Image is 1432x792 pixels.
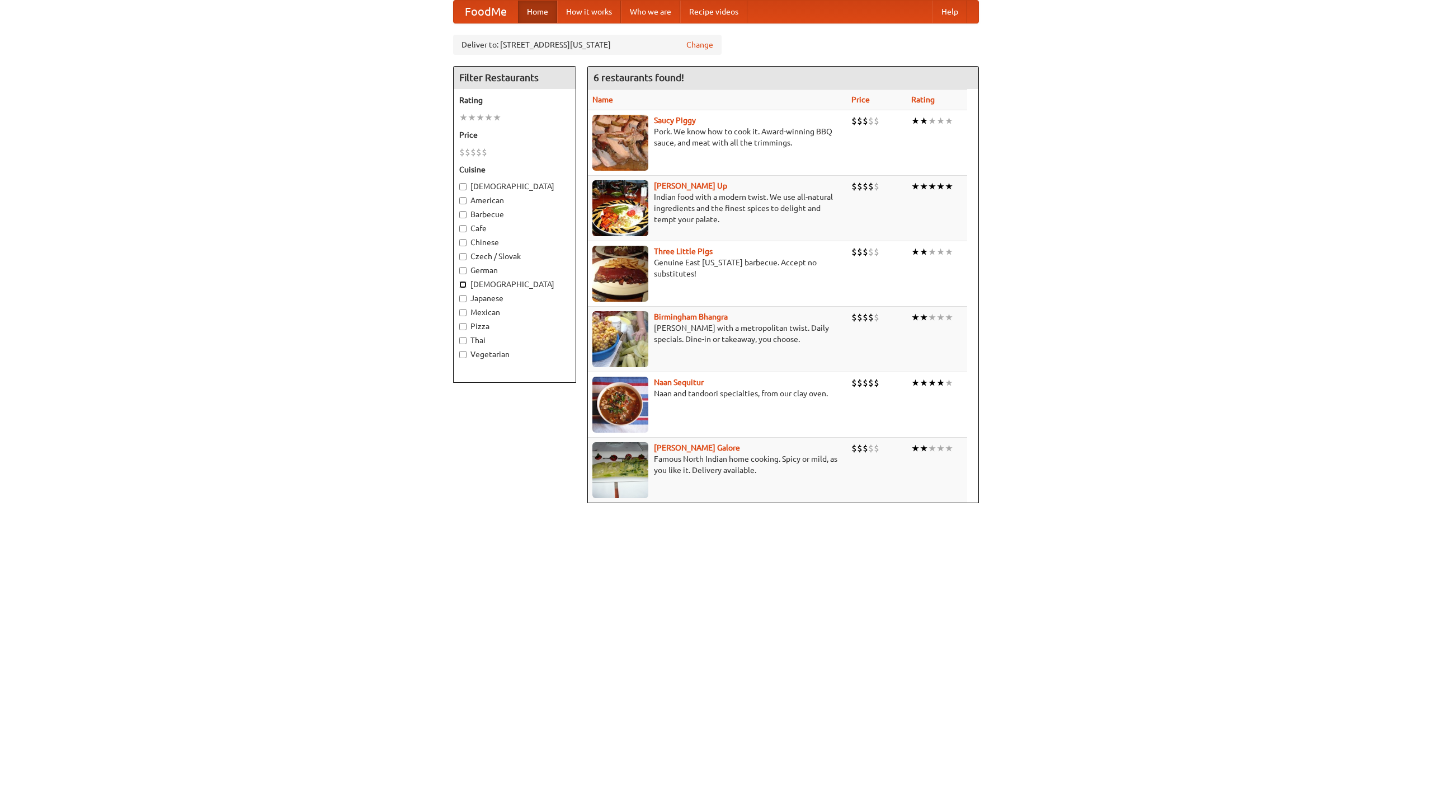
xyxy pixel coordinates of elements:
[592,180,648,236] img: curryup.jpg
[920,311,928,324] li: ★
[484,111,493,124] li: ★
[459,197,467,204] input: American
[686,39,713,50] a: Change
[518,1,557,23] a: Home
[592,191,842,225] p: Indian food with a modern twist. We use all-natural ingredients and the finest spices to delight ...
[911,180,920,193] li: ★
[911,115,920,127] li: ★
[592,377,648,433] img: naansequitur.jpg
[459,111,468,124] li: ★
[936,246,945,258] li: ★
[928,246,936,258] li: ★
[874,377,879,389] li: $
[459,237,570,248] label: Chinese
[454,1,518,23] a: FoodMe
[920,246,928,258] li: ★
[920,115,928,127] li: ★
[592,388,842,399] p: Naan and tandoori specialties, from our clay oven.
[459,209,570,220] label: Barbecue
[863,311,868,324] li: $
[592,322,842,345] p: [PERSON_NAME] with a metropolitan twist. Daily specials. Dine-in or takeaway, you choose.
[851,180,857,193] li: $
[459,267,467,274] input: German
[459,279,570,290] label: [DEMOGRAPHIC_DATA]
[654,443,740,452] a: [PERSON_NAME] Galore
[928,377,936,389] li: ★
[454,67,576,89] h4: Filter Restaurants
[911,442,920,454] li: ★
[459,211,467,218] input: Barbecue
[920,180,928,193] li: ★
[868,442,874,454] li: $
[465,146,470,158] li: $
[928,115,936,127] li: ★
[932,1,967,23] a: Help
[945,115,953,127] li: ★
[851,377,857,389] li: $
[468,111,476,124] li: ★
[459,337,467,344] input: Thai
[945,311,953,324] li: ★
[863,377,868,389] li: $
[868,180,874,193] li: $
[482,146,487,158] li: $
[857,377,863,389] li: $
[851,246,857,258] li: $
[459,335,570,346] label: Thai
[592,257,842,279] p: Genuine East [US_STATE] barbecue. Accept no substitutes!
[654,247,713,256] a: Three Little Pigs
[459,181,570,192] label: [DEMOGRAPHIC_DATA]
[557,1,621,23] a: How it works
[863,246,868,258] li: $
[592,453,842,476] p: Famous North Indian home cooking. Spicy or mild, as you like it. Delivery available.
[459,239,467,246] input: Chinese
[654,181,727,190] a: [PERSON_NAME] Up
[459,351,467,358] input: Vegetarian
[459,323,467,330] input: Pizza
[857,246,863,258] li: $
[654,312,728,321] a: Birmingham Bhangra
[945,442,953,454] li: ★
[911,95,935,104] a: Rating
[928,442,936,454] li: ★
[654,116,696,125] b: Saucy Piggy
[453,35,722,55] div: Deliver to: [STREET_ADDRESS][US_STATE]
[459,293,570,304] label: Japanese
[459,251,570,262] label: Czech / Slovak
[945,377,953,389] li: ★
[857,180,863,193] li: $
[459,225,467,232] input: Cafe
[470,146,476,158] li: $
[592,115,648,171] img: saucy.jpg
[874,311,879,324] li: $
[936,180,945,193] li: ★
[868,311,874,324] li: $
[592,311,648,367] img: bhangra.jpg
[868,246,874,258] li: $
[476,111,484,124] li: ★
[459,265,570,276] label: German
[654,378,704,387] b: Naan Sequitur
[593,72,684,83] ng-pluralize: 6 restaurants found!
[936,115,945,127] li: ★
[493,111,501,124] li: ★
[945,246,953,258] li: ★
[459,281,467,288] input: [DEMOGRAPHIC_DATA]
[621,1,680,23] a: Who we are
[911,311,920,324] li: ★
[945,180,953,193] li: ★
[592,95,613,104] a: Name
[851,95,870,104] a: Price
[592,442,648,498] img: currygalore.jpg
[936,311,945,324] li: ★
[459,164,570,175] h5: Cuisine
[928,311,936,324] li: ★
[868,115,874,127] li: $
[936,377,945,389] li: ★
[911,246,920,258] li: ★
[459,95,570,106] h5: Rating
